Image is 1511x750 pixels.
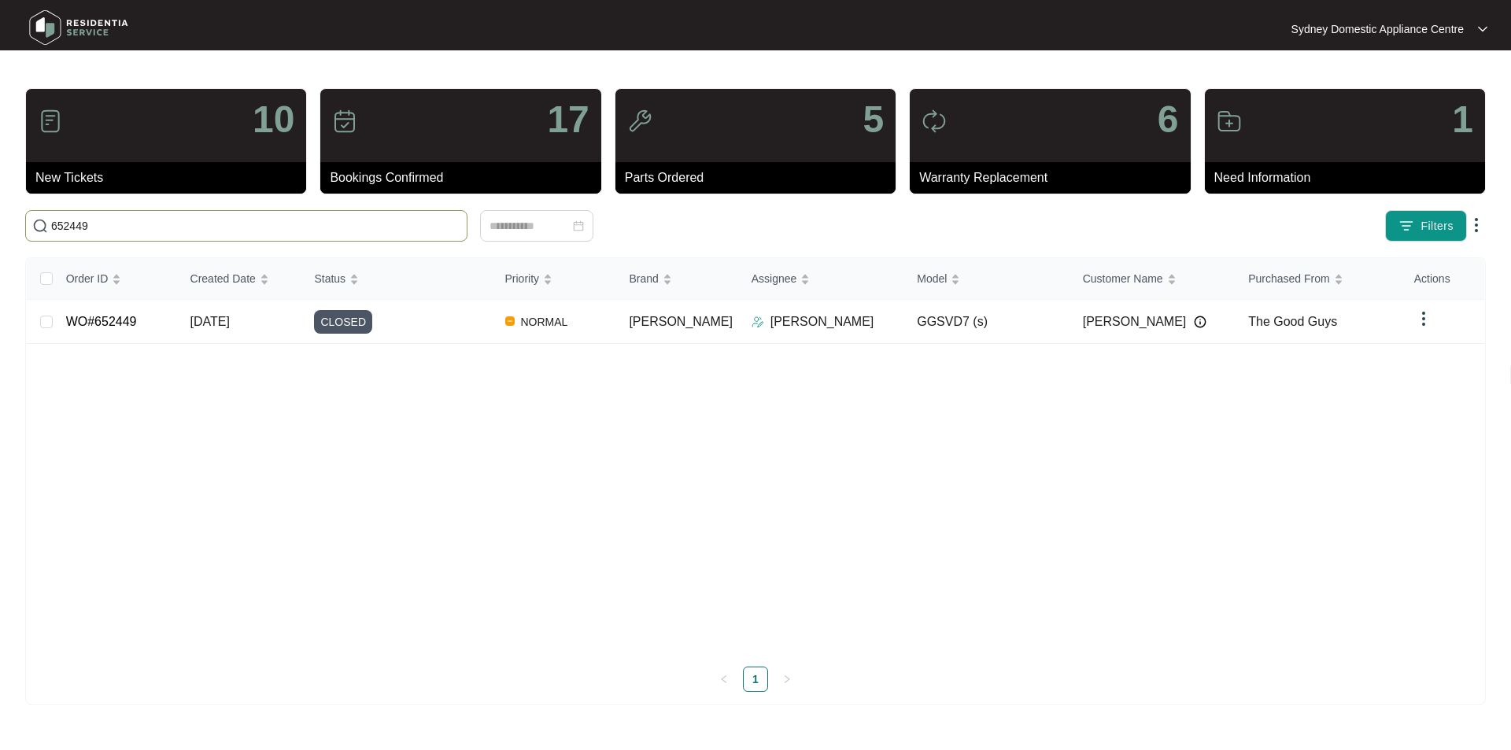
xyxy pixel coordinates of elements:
[38,109,63,134] img: icon
[1452,101,1473,139] p: 1
[719,674,729,684] span: left
[330,168,600,187] p: Bookings Confirmed
[1217,109,1242,134] img: icon
[782,674,792,684] span: right
[904,300,1070,344] td: GGSVD7 (s)
[711,667,737,692] button: left
[253,101,294,139] p: 10
[1248,315,1337,328] span: The Good Guys
[1248,270,1329,287] span: Purchased From
[178,258,302,300] th: Created Date
[1194,316,1206,328] img: Info icon
[1478,25,1487,33] img: dropdown arrow
[752,316,764,328] img: Assigner Icon
[332,109,357,134] img: icon
[66,270,109,287] span: Order ID
[743,667,768,692] li: 1
[625,168,896,187] p: Parts Ordered
[51,217,460,235] input: Search by Order Id, Assignee Name, Customer Name, Brand and Model
[24,4,134,51] img: residentia service logo
[774,667,800,692] button: right
[863,101,884,139] p: 5
[54,258,178,300] th: Order ID
[629,315,733,328] span: [PERSON_NAME]
[1398,218,1414,234] img: filter icon
[1083,312,1187,331] span: [PERSON_NAME]
[711,667,737,692] li: Previous Page
[752,270,797,287] span: Assignee
[770,312,874,331] p: [PERSON_NAME]
[505,316,515,326] img: Vercel Logo
[493,258,617,300] th: Priority
[190,315,230,328] span: [DATE]
[744,667,767,691] a: 1
[1467,216,1486,235] img: dropdown arrow
[190,270,256,287] span: Created Date
[616,258,738,300] th: Brand
[547,101,589,139] p: 17
[301,258,492,300] th: Status
[1414,309,1433,328] img: dropdown arrow
[66,315,137,328] a: WO#652449
[1214,168,1485,187] p: Need Information
[1236,258,1402,300] th: Purchased From
[505,270,540,287] span: Priority
[1158,101,1179,139] p: 6
[1402,258,1484,300] th: Actions
[314,270,345,287] span: Status
[1291,21,1464,37] p: Sydney Domestic Appliance Centre
[629,270,658,287] span: Brand
[1385,210,1467,242] button: filter iconFilters
[739,258,905,300] th: Assignee
[917,270,947,287] span: Model
[314,310,372,334] span: CLOSED
[1070,258,1236,300] th: Customer Name
[904,258,1070,300] th: Model
[774,667,800,692] li: Next Page
[35,168,306,187] p: New Tickets
[922,109,947,134] img: icon
[1083,270,1163,287] span: Customer Name
[515,312,574,331] span: NORMAL
[32,218,48,234] img: search-icon
[627,109,652,134] img: icon
[919,168,1190,187] p: Warranty Replacement
[1420,218,1454,235] span: Filters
